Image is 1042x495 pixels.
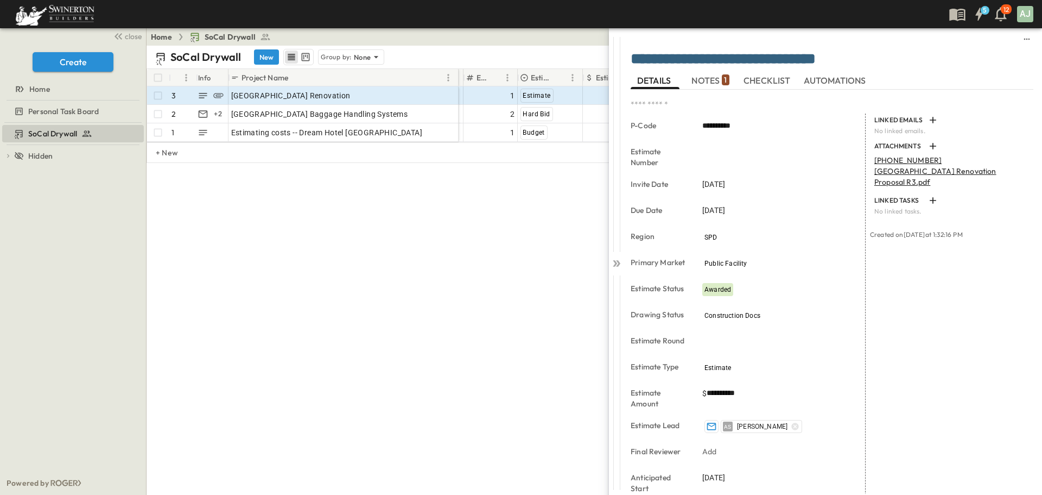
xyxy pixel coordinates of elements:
[13,3,97,26] img: 6c363589ada0b36f064d841b69d3a419a338230e66bb0a533688fa5cc3e9e735.png
[631,472,687,494] p: Anticipated Start
[354,52,371,62] p: None
[510,109,514,120] span: 2
[1003,5,1009,14] p: 12
[874,142,924,151] p: ATTACHMENTS
[874,155,1012,187] p: [PHONE_NUMBER] [GEOGRAPHIC_DATA] Renovation Proposal R3.pdf
[724,427,731,427] span: AS
[523,110,550,118] span: Hard Bid
[298,51,312,64] button: kanban view
[151,32,172,42] a: Home
[874,116,924,124] p: LINKED EMAILS
[171,109,176,120] p: 2
[501,71,514,84] button: Menu
[171,127,174,138] p: 1
[702,472,725,483] span: [DATE]
[205,32,256,42] span: SoCal Drywall
[704,286,731,293] span: Awarded
[631,257,687,268] p: Primary Market
[489,72,501,84] button: Sort
[125,31,142,42] span: close
[254,49,279,65] button: New
[702,179,725,190] span: [DATE]
[702,388,707,399] span: $
[691,76,729,85] span: NOTES
[242,72,288,83] p: Project Name
[198,62,211,93] div: Info
[28,106,99,117] span: Personal Task Board
[704,234,717,241] span: SPD
[1020,33,1033,46] button: sidedrawer-menu
[196,69,228,86] div: Info
[631,205,687,216] p: Due Date
[156,147,162,158] p: + New
[554,72,566,84] button: Sort
[702,446,717,457] p: Add
[2,103,144,120] div: test
[631,387,687,409] p: Estimate Amount
[531,72,552,83] p: Estimate Type
[744,76,793,85] span: CHECKLIST
[631,420,687,431] p: Estimate Lead
[704,260,747,267] span: Public Facility
[702,205,725,216] span: [DATE]
[631,179,687,190] p: Invite Date
[285,51,298,64] button: row view
[321,52,352,62] p: Group by:
[566,71,579,84] button: Menu
[28,151,53,161] span: Hidden
[476,72,487,83] p: Estimate Round
[874,196,924,205] p: LINKED TASKS
[737,422,787,431] span: [PERSON_NAME]
[637,76,673,85] span: DETAILS
[874,207,1027,216] p: No linked tasks.
[510,127,514,138] span: 1
[212,108,225,121] div: + 2
[510,90,514,101] span: 1
[2,125,144,142] div: test
[523,92,550,99] span: Estimate
[631,361,687,372] p: Estimate Type
[231,127,423,138] span: Estimating costs -- Dream Hotel [GEOGRAPHIC_DATA]
[290,72,302,84] button: Sort
[631,446,687,457] p: Final Reviewer
[28,128,77,139] span: SoCal Drywall
[983,6,987,15] h6: 5
[231,109,408,120] span: [GEOGRAPHIC_DATA] Baggage Handling Systems
[704,312,760,319] span: Construction Docs
[631,120,687,131] p: P-Code
[704,364,731,372] span: Estimate
[169,69,196,86] div: #
[170,49,241,65] p: SoCal Drywall
[870,230,963,239] span: Created on [DATE] at 1:32:16 PM
[283,49,314,65] div: table view
[724,74,727,85] p: 1
[33,52,113,72] button: Create
[631,231,687,242] p: Region
[1017,6,1033,22] div: AJ
[29,84,50,95] span: Home
[171,90,176,101] p: 3
[631,283,687,294] p: Estimate Status
[631,146,687,168] p: Estimate Number
[231,90,351,101] span: [GEOGRAPHIC_DATA] Renovation
[631,335,687,346] p: Estimate Round
[173,72,185,84] button: Sort
[631,309,687,320] p: Drawing Status
[874,127,1027,135] p: No linked emails.
[523,129,544,136] span: Budget
[180,71,193,84] button: Menu
[442,71,455,84] button: Menu
[804,76,868,85] span: AUTOMATIONS
[151,32,277,42] nav: breadcrumbs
